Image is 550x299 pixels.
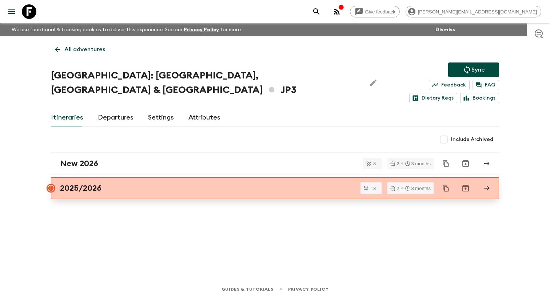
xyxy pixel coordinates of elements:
[60,159,98,168] h2: New 2026
[390,186,399,191] div: 2
[406,6,541,17] div: [PERSON_NAME][EMAIL_ADDRESS][DOMAIN_NAME]
[51,68,360,97] h1: [GEOGRAPHIC_DATA]: [GEOGRAPHIC_DATA], [GEOGRAPHIC_DATA] & [GEOGRAPHIC_DATA] JP3
[451,136,493,143] span: Include Archived
[64,45,105,54] p: All adventures
[429,80,470,90] a: Feedback
[458,156,473,171] button: Archive
[439,157,453,170] button: Duplicate
[366,68,380,97] button: Edit Adventure Title
[51,153,499,174] a: New 2026
[434,25,457,35] button: Dismiss
[51,109,83,126] a: Itineraries
[9,23,245,36] p: We use functional & tracking cookies to deliver this experience. See our for more.
[473,80,499,90] a: FAQ
[405,186,431,191] div: 3 months
[60,183,101,193] h2: 2025/2026
[361,9,399,15] span: Give feedback
[409,93,457,103] a: Dietary Reqs
[458,181,473,195] button: Archive
[471,65,485,74] p: Sync
[309,4,324,19] button: search adventures
[4,4,19,19] button: menu
[148,109,174,126] a: Settings
[448,62,499,77] button: Sync adventure departures to the booking engine
[188,109,220,126] a: Attributes
[350,6,400,17] a: Give feedback
[51,42,109,57] a: All adventures
[222,285,274,293] a: Guides & Tutorials
[366,186,380,191] span: 13
[184,27,219,32] a: Privacy Policy
[460,93,499,103] a: Bookings
[98,109,133,126] a: Departures
[405,161,431,166] div: 3 months
[51,177,499,199] a: 2025/2026
[369,161,380,166] span: 8
[390,161,399,166] div: 2
[439,182,453,195] button: Duplicate
[288,285,328,293] a: Privacy Policy
[414,9,541,15] span: [PERSON_NAME][EMAIL_ADDRESS][DOMAIN_NAME]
